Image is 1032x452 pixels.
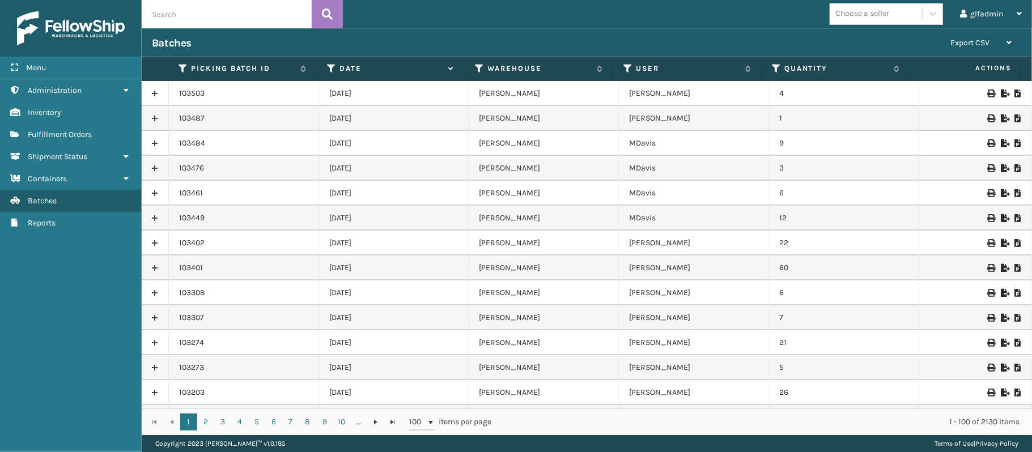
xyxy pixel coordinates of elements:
td: 6 [769,181,919,206]
td: 4 [769,81,919,106]
i: Print Picklist [1014,164,1021,172]
td: 9 [769,131,919,156]
td: [DATE] [319,380,469,405]
i: Print Picklist Labels [987,89,994,97]
td: [PERSON_NAME] [469,106,619,131]
span: 100 [409,416,426,428]
a: Go to the last page [384,413,401,430]
img: logo [17,11,125,45]
i: Print Picklist Labels [987,364,994,372]
td: 103484 [169,131,319,156]
td: [PERSON_NAME] [469,156,619,181]
td: [PERSON_NAME] [619,305,769,330]
i: Print Picklist [1014,214,1021,222]
td: [PERSON_NAME] [469,355,619,380]
td: [DATE] [319,106,469,131]
i: Print Picklist Labels [987,314,994,322]
i: Export to .xls [1001,289,1008,297]
i: Print Picklist Labels [987,164,994,172]
i: Print Picklist [1014,139,1021,147]
i: Print Picklist Labels [987,114,994,122]
td: 60 [769,255,919,280]
i: Export to .xls [1001,364,1008,372]
td: 1 [769,106,919,131]
td: 70 [769,405,919,430]
td: 103308 [169,280,319,305]
td: MDavis [619,131,769,156]
td: 103503 [169,81,319,106]
td: MDavis [619,181,769,206]
td: 21 [769,330,919,355]
td: 3 [769,156,919,181]
td: [PERSON_NAME] [469,231,619,255]
td: [DATE] [319,131,469,156]
div: Choose a seller [835,8,889,20]
td: 103203 [169,380,319,405]
td: 103487 [169,106,319,131]
span: Go to the next page [371,417,380,427]
span: Actions [914,59,1018,78]
td: [DATE] [319,156,469,181]
td: [PERSON_NAME] [469,206,619,231]
i: Print Picklist Labels [987,214,994,222]
td: 103461 [169,181,319,206]
a: Privacy Policy [975,440,1018,447]
div: 1 - 100 of 2130 items [507,416,1020,428]
td: 103449 [169,206,319,231]
td: [PERSON_NAME] [469,280,619,305]
a: ... [350,413,367,430]
i: Print Picklist Labels [987,264,994,272]
td: MDavis [619,206,769,231]
td: 103402 [169,231,319,255]
td: [PERSON_NAME] [619,355,769,380]
i: Export to .xls [1001,314,1008,322]
label: Quantity [784,63,888,74]
label: Warehouse [488,63,592,74]
td: 103274 [169,330,319,355]
i: Export to .xls [1001,139,1008,147]
i: Print Picklist Labels [987,189,994,197]
a: 7 [282,413,299,430]
span: Inventory [28,108,61,117]
a: 8 [299,413,316,430]
td: [PERSON_NAME] [469,330,619,355]
i: Export to .xls [1001,114,1008,122]
i: Export to .xls [1001,214,1008,222]
i: Export to .xls [1001,189,1008,197]
td: [PERSON_NAME] [619,81,769,106]
span: Fulfillment Orders [28,130,92,139]
td: [DATE] [319,330,469,355]
i: Export to .xls [1001,164,1008,172]
i: Print Picklist [1014,189,1021,197]
td: 7 [769,305,919,330]
span: Export CSV [950,38,989,48]
p: Copyright 2023 [PERSON_NAME]™ v 1.0.185 [155,435,286,452]
td: 22 [769,231,919,255]
td: [PERSON_NAME] [469,380,619,405]
td: [DATE] [319,181,469,206]
i: Print Picklist [1014,89,1021,97]
td: [PERSON_NAME] [619,380,769,405]
td: 5 [769,355,919,380]
td: [PERSON_NAME] [619,231,769,255]
span: Administration [28,86,82,95]
td: [DATE] [319,305,469,330]
td: 103401 [169,255,319,280]
i: Print Picklist [1014,389,1021,396]
td: 26 [769,380,919,405]
td: [PERSON_NAME] [619,106,769,131]
td: [PERSON_NAME] [619,330,769,355]
td: 12 [769,206,919,231]
i: Export to .xls [1001,339,1008,347]
i: Print Picklist Labels [987,289,994,297]
td: [DATE] [319,81,469,106]
td: 103476 [169,156,319,181]
a: 6 [265,413,282,430]
a: Go to the next page [367,413,384,430]
i: Print Picklist [1014,239,1021,247]
td: [PERSON_NAME] [469,405,619,430]
i: Print Picklist [1014,264,1021,272]
a: 3 [214,413,231,430]
i: Export to .xls [1001,264,1008,272]
a: 9 [316,413,333,430]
